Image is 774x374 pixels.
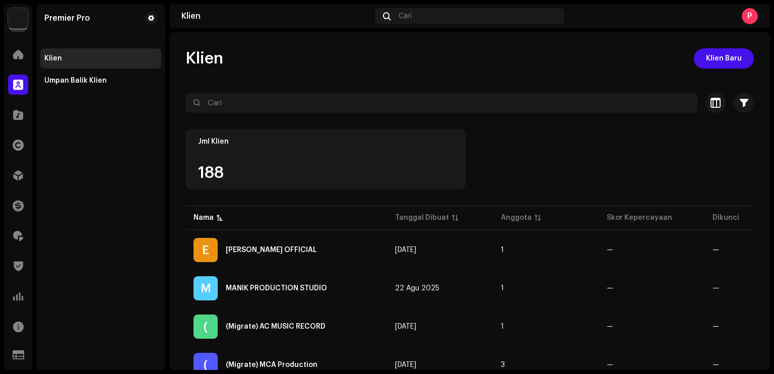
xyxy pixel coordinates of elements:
[395,246,416,254] span: 22 Jul 2025
[193,238,218,262] div: E
[395,285,439,292] span: 22 Agu 2025
[185,129,466,190] re-o-card-value: Jml Klien
[8,8,28,28] img: 64f15ab7-a28a-4bb5-a164-82594ec98160
[44,54,62,63] div: Klien
[501,285,504,292] span: 1
[501,246,504,254] span: 1
[44,77,107,85] div: Umpan Balik Klien
[395,361,416,368] span: 20 Feb 2023
[181,12,371,20] div: Klien
[226,285,327,292] div: MANIK PRODUCTION STUDIO
[607,361,696,368] re-a-table-badge: —
[40,48,161,69] re-m-nav-item: Klien
[399,12,412,20] span: Cari
[395,323,416,330] span: 22 Feb 2023
[193,213,214,223] div: Nama
[185,93,697,113] input: Cari
[607,246,696,254] re-a-table-badge: —
[226,361,317,368] div: (Migrate) MCA Production
[607,285,696,292] re-a-table-badge: —
[501,213,532,223] div: Anggota
[226,246,317,254] div: EARNEY JOHAN OFFICIAL
[501,361,505,368] span: 3
[185,48,223,69] span: Klien
[742,8,758,24] div: P
[40,71,161,91] re-m-nav-item: Umpan Balik Klien
[226,323,326,330] div: (Migrate) AC MUSIC RECORD
[694,48,754,69] button: Klien Baru
[501,323,504,330] span: 1
[607,323,696,330] re-a-table-badge: —
[395,213,449,223] div: Tanggal Dibuat
[193,315,218,339] div: (
[706,48,742,69] span: Klien Baru
[193,276,218,300] div: M
[44,14,90,22] div: Premier Pro
[198,138,453,146] div: Jml Klien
